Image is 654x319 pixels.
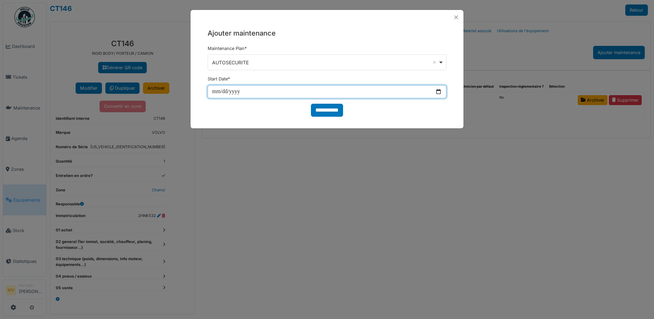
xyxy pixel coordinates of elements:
[208,46,245,51] span: translation missing: fr.maintenance_plan.maintenance_plan
[431,59,438,66] button: Remove item: '11025'
[212,59,438,66] div: AUTOSECURITE
[208,76,228,81] span: translation missing: fr.maintenance_plan.start_date
[452,13,461,22] button: Close
[208,28,446,38] h5: Ajouter maintenance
